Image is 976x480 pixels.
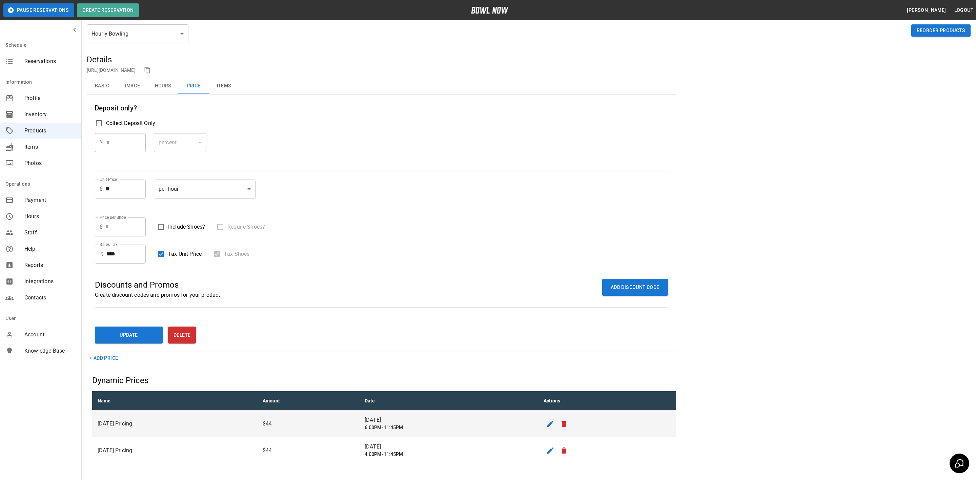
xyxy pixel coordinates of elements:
div: per hour [154,180,256,199]
span: Account [24,331,76,339]
span: Inventory [24,110,76,119]
h6: Deposit only? [95,103,668,113]
img: logo [471,7,508,14]
h5: Dynamic Prices [92,375,676,386]
button: Update [95,327,163,343]
button: Logout [952,4,976,17]
a: [URL][DOMAIN_NAME] [87,67,136,73]
button: [PERSON_NAME] [904,4,949,17]
p: $44 [263,446,354,455]
button: remove [557,417,571,431]
span: Reports [24,261,76,269]
th: Amount [257,391,359,411]
button: + Add Price [87,352,121,364]
p: [DATE] [365,416,533,424]
span: Help [24,245,76,253]
button: edit [544,444,557,457]
p: $ [100,185,103,193]
button: edit [544,417,557,431]
button: Create Reservation [77,3,139,17]
span: Collect Deposit Only [106,119,155,127]
span: Staff [24,229,76,237]
h5: Details [87,54,676,65]
div: Hourly Bowling [87,24,188,43]
span: Items [24,143,76,151]
button: Pause Reservations [3,3,74,17]
span: Knowledge Base [24,347,76,355]
th: Name [92,391,257,411]
h6: 6:00PM-11:45PM [365,424,533,432]
button: Image [117,78,148,94]
button: Price [178,78,209,94]
button: remove [557,444,571,457]
span: Photos [24,159,76,167]
p: $44 [263,420,354,428]
span: Payment [24,196,76,204]
p: [DATE] Pricing [98,420,252,428]
p: [DATE] Pricing [98,446,252,455]
button: copy link [142,65,152,75]
p: % [100,250,104,258]
span: Products [24,127,76,135]
th: Actions [538,391,676,411]
span: Include Shoes? [168,223,205,231]
button: Basic [87,78,117,94]
span: Hours [24,212,76,221]
span: Profile [24,94,76,102]
span: Tax Shoes [224,250,249,258]
span: Integrations [24,277,76,286]
p: $ [100,223,103,231]
button: Delete [168,327,196,343]
button: Items [209,78,239,94]
span: Require Shoes? [227,223,265,231]
span: Reservations [24,57,76,65]
button: Reorder Products [911,24,971,37]
table: sticky table [92,391,676,464]
button: Hours [148,78,178,94]
button: ADD DISCOUNT CODE [602,279,668,296]
h6: 4:00PM-11:45PM [365,451,533,458]
span: Tax Unit Price [168,250,202,258]
p: [DATE] [365,443,533,451]
div: percent [154,133,206,152]
th: Date [359,391,538,411]
p: Discounts and Promos [95,279,220,291]
div: basic tabs example [87,78,676,94]
p: % [100,139,104,147]
p: Create discount codes and promos for your product [95,291,220,299]
span: Contacts [24,294,76,302]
